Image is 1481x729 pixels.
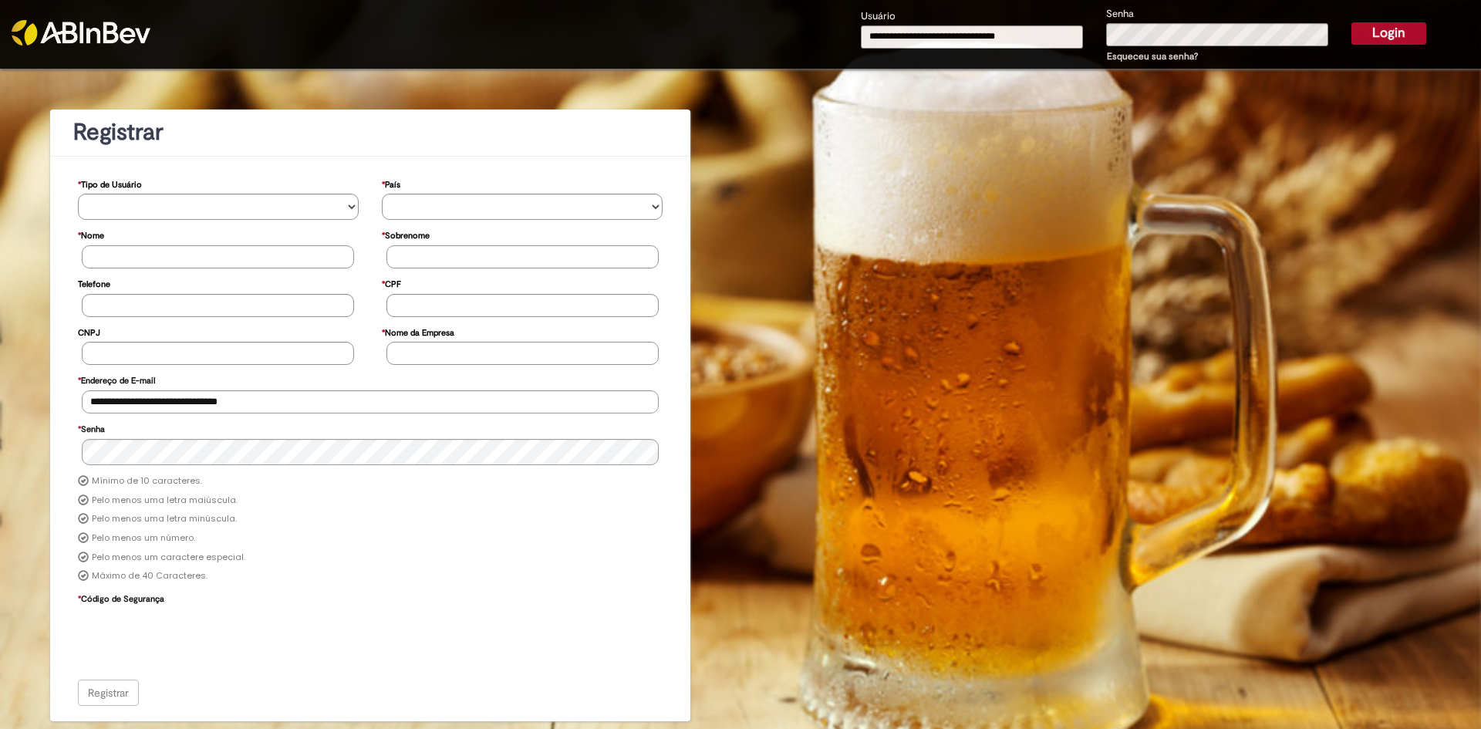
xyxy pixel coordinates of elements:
label: CNPJ [78,320,100,343]
button: Login [1351,22,1426,44]
a: Esqueceu sua senha? [1107,50,1198,62]
label: Pelo menos um caractere especial. [92,552,245,564]
label: Sobrenome [382,223,430,245]
label: Usuário [861,9,896,24]
label: Telefone [78,272,110,294]
label: CPF [382,272,401,294]
h1: Registrar [73,120,667,145]
label: Nome da Empresa [382,320,454,343]
label: Senha [78,417,105,439]
img: ABInbev-white.png [12,20,150,46]
label: Nome [78,223,104,245]
label: Pelo menos uma letra maiúscula. [92,494,238,507]
label: Tipo de Usuário [78,172,142,194]
label: Pelo menos uma letra minúscula. [92,513,237,525]
label: Máximo de 40 Caracteres. [92,570,207,582]
label: Mínimo de 10 caracteres. [92,475,202,488]
label: Senha [1106,7,1134,22]
iframe: reCAPTCHA [82,609,316,669]
label: Código de Segurança [78,586,164,609]
label: Pelo menos um número. [92,532,195,545]
label: Endereço de E-mail [78,368,155,390]
label: País [382,172,400,194]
